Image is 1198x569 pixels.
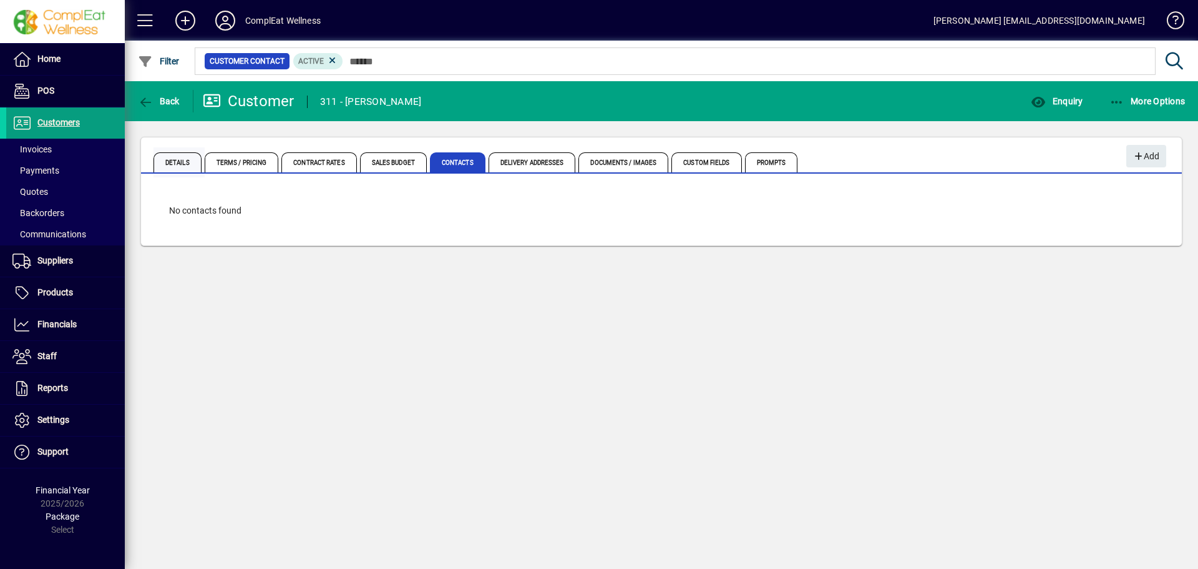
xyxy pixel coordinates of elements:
button: Enquiry [1028,90,1086,112]
mat-chip: Activation Status: Active [293,53,343,69]
span: Home [37,54,61,64]
app-page-header-button: Back [125,90,193,112]
span: Reports [37,383,68,393]
a: Quotes [6,181,125,202]
button: Filter [135,50,183,72]
span: Sales Budget [360,152,427,172]
span: Contract Rates [281,152,356,172]
a: Suppliers [6,245,125,277]
button: Add [1126,145,1166,167]
span: Delivery Addresses [489,152,576,172]
span: Suppliers [37,255,73,265]
span: Active [298,57,324,66]
span: Terms / Pricing [205,152,279,172]
span: Documents / Images [578,152,668,172]
span: Quotes [12,187,48,197]
span: More Options [1109,96,1186,106]
a: Products [6,277,125,309]
span: Payments [12,166,59,176]
button: Profile [205,9,245,32]
a: Knowledge Base [1157,2,1182,43]
span: Products [37,287,73,297]
span: Communications [12,229,86,239]
span: Invoices [12,144,52,154]
span: Filter [138,56,180,66]
span: Back [138,96,180,106]
span: Prompts [745,152,798,172]
span: Custom Fields [671,152,741,172]
div: 311 - [PERSON_NAME] [320,92,422,112]
a: Support [6,437,125,468]
a: Home [6,44,125,75]
a: Communications [6,224,125,245]
span: Contacts [430,152,485,172]
span: Financial Year [36,485,90,495]
button: Add [165,9,205,32]
div: ComplEat Wellness [245,11,321,31]
a: Reports [6,373,125,404]
a: Financials [6,309,125,340]
a: POS [6,76,125,107]
a: Settings [6,405,125,436]
a: Payments [6,160,125,181]
span: POS [37,86,54,96]
span: Support [37,447,69,457]
span: Staff [37,351,57,361]
span: Details [153,152,202,172]
div: Customer [203,91,295,111]
button: More Options [1106,90,1189,112]
a: Staff [6,341,125,372]
span: Customer Contact [210,55,285,67]
span: Add [1132,146,1159,167]
span: Customers [37,117,80,127]
a: Invoices [6,139,125,160]
div: [PERSON_NAME] [EMAIL_ADDRESS][DOMAIN_NAME] [933,11,1145,31]
span: Enquiry [1031,96,1083,106]
span: Package [46,512,79,522]
button: Back [135,90,183,112]
span: Settings [37,415,69,425]
span: Financials [37,319,77,329]
div: No contacts found [157,192,1166,230]
a: Backorders [6,202,125,224]
span: Backorders [12,208,64,218]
